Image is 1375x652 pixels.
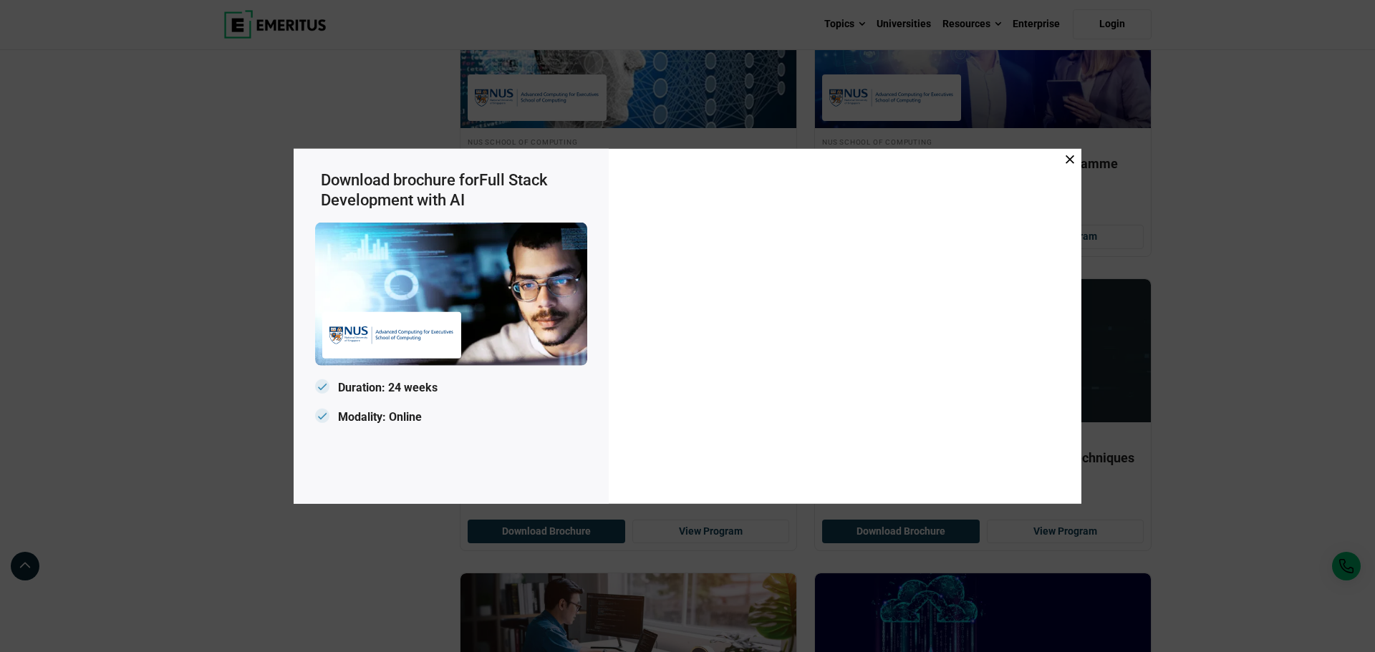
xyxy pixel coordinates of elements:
[315,376,587,399] p: Duration: 24 weeks
[329,318,454,351] img: Emeritus
[321,170,547,209] span: Full Stack Development with AI
[616,155,1074,492] iframe: Download Brochure
[315,407,587,429] p: Modality: Online
[321,170,587,210] h3: Download brochure for
[315,222,587,365] img: Emeritus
